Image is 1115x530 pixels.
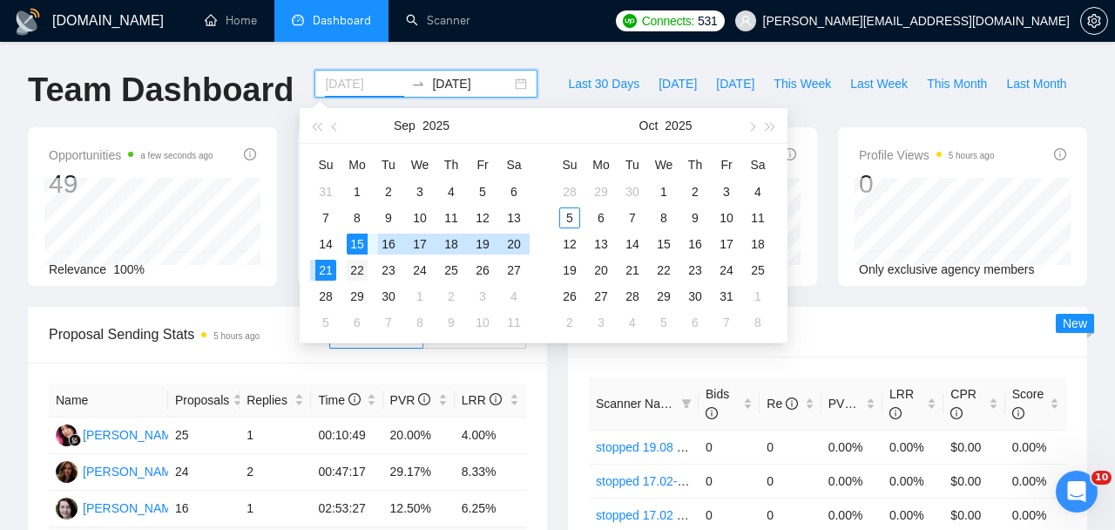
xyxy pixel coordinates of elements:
[659,74,697,93] span: [DATE]
[653,260,674,281] div: 22
[648,179,679,205] td: 2025-10-01
[49,323,329,345] span: Proposal Sending Stats
[617,179,648,205] td: 2025-09-30
[685,286,706,307] div: 30
[622,312,643,333] div: 4
[679,179,711,205] td: 2025-10-02
[347,312,368,333] div: 6
[681,398,692,409] span: filter
[679,151,711,179] th: Th
[711,257,742,283] td: 2025-10-24
[373,231,404,257] td: 2025-09-16
[168,384,240,418] th: Proposals
[310,309,341,336] td: 2025-10-05
[716,312,737,333] div: 7
[404,151,436,179] th: We
[436,179,467,205] td: 2025-09-04
[559,181,580,202] div: 28
[404,309,436,336] td: 2025-10-08
[679,257,711,283] td: 2025-10-23
[711,309,742,336] td: 2025-11-07
[742,257,774,283] td: 2025-10-25
[554,257,585,283] td: 2025-10-19
[591,312,612,333] div: 3
[240,454,311,491] td: 2
[503,286,524,307] div: 4
[642,11,694,31] span: Connects:
[950,407,963,419] span: info-circle
[441,181,462,202] div: 4
[585,205,617,231] td: 2025-10-06
[554,283,585,309] td: 2025-10-26
[747,286,768,307] div: 1
[409,181,430,202] div: 3
[685,234,706,255] div: 16
[56,427,183,441] a: NK[PERSON_NAME]
[617,151,648,179] th: Tu
[83,425,183,445] div: [PERSON_NAME]
[742,283,774,309] td: 2025-11-01
[311,418,382,454] td: 00:10:49
[472,260,493,281] div: 26
[498,257,530,283] td: 2025-09-27
[436,309,467,336] td: 2025-10-09
[706,387,729,420] span: Bids
[472,207,493,228] div: 12
[1080,7,1108,35] button: setting
[49,262,106,276] span: Relevance
[310,179,341,205] td: 2025-08-31
[648,205,679,231] td: 2025-10-08
[441,260,462,281] div: 25
[341,179,373,205] td: 2025-09-01
[747,260,768,281] div: 25
[716,234,737,255] div: 17
[383,418,455,454] td: 20.00%
[378,260,399,281] div: 23
[406,13,470,28] a: searchScanner
[711,231,742,257] td: 2025-10-17
[409,260,430,281] div: 24
[490,393,502,405] span: info-circle
[589,321,1066,343] span: Scanner Breakdown
[83,462,183,481] div: [PERSON_NAME]
[1012,387,1044,420] span: Score
[747,181,768,202] div: 4
[706,407,718,419] span: info-circle
[441,234,462,255] div: 18
[559,312,580,333] div: 2
[747,234,768,255] div: 18
[422,108,449,143] button: 2025
[622,260,643,281] div: 21
[1091,471,1112,485] span: 10
[56,461,78,483] img: IK
[244,148,256,160] span: info-circle
[665,108,692,143] button: 2025
[917,70,997,98] button: This Month
[648,257,679,283] td: 2025-10-22
[559,286,580,307] div: 26
[373,151,404,179] th: Tu
[997,70,1076,98] button: Last Month
[554,151,585,179] th: Su
[711,179,742,205] td: 2025-10-03
[315,312,336,333] div: 5
[648,309,679,336] td: 2025-11-05
[341,257,373,283] td: 2025-09-22
[436,151,467,179] th: Th
[591,234,612,255] div: 13
[786,397,798,410] span: info-circle
[1080,14,1108,28] a: setting
[591,181,612,202] div: 29
[315,286,336,307] div: 28
[648,283,679,309] td: 2025-10-29
[49,167,213,200] div: 49
[378,234,399,255] div: 16
[168,418,240,454] td: 25
[383,454,455,491] td: 29.17%
[596,440,982,454] a: stopped 19.08 - Meta ads - LeadGen/cases/ hook - tripled leads- $500+
[247,391,291,410] span: Replies
[859,167,995,200] div: 0
[617,309,648,336] td: 2025-11-04
[585,179,617,205] td: 2025-09-29
[436,205,467,231] td: 2025-09-11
